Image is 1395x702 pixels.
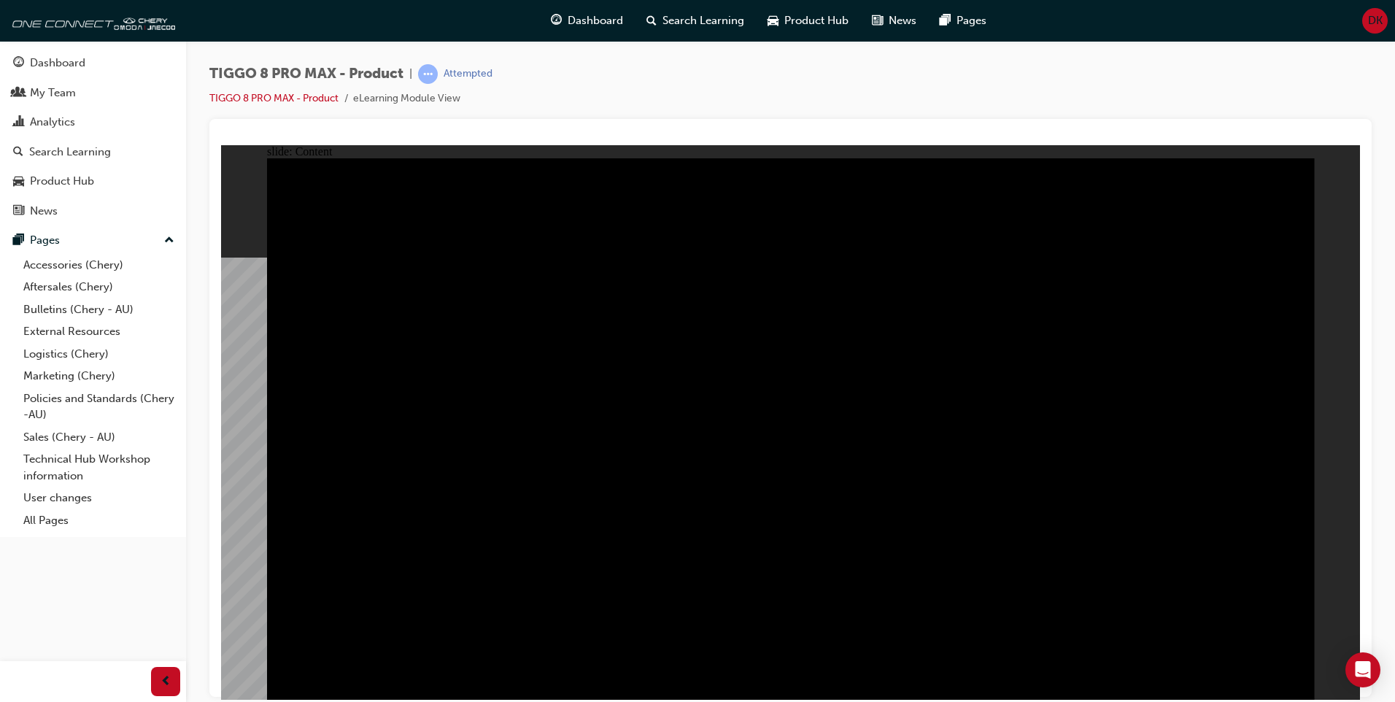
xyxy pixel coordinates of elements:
[13,116,24,129] span: chart-icon
[30,114,75,131] div: Analytics
[6,227,180,254] button: Pages
[6,198,180,225] a: News
[30,55,85,72] div: Dashboard
[940,12,951,30] span: pages-icon
[353,90,460,107] li: eLearning Module View
[18,365,180,387] a: Marketing (Chery)
[161,673,171,691] span: prev-icon
[646,12,657,30] span: search-icon
[13,175,24,188] span: car-icon
[18,487,180,509] a: User changes
[418,64,438,84] span: learningRecordVerb_ATTEMPT-icon
[209,92,339,104] a: TIGGO 8 PRO MAX - Product
[889,12,916,29] span: News
[18,254,180,277] a: Accessories (Chery)
[6,168,180,195] a: Product Hub
[568,12,623,29] span: Dashboard
[18,298,180,321] a: Bulletins (Chery - AU)
[13,87,24,100] span: people-icon
[13,234,24,247] span: pages-icon
[13,57,24,70] span: guage-icon
[662,12,744,29] span: Search Learning
[18,343,180,366] a: Logistics (Chery)
[444,67,492,81] div: Attempted
[6,139,180,166] a: Search Learning
[29,144,111,161] div: Search Learning
[551,12,562,30] span: guage-icon
[539,6,635,36] a: guage-iconDashboard
[209,66,403,82] span: TIGGO 8 PRO MAX - Product
[18,320,180,343] a: External Resources
[635,6,756,36] a: search-iconSearch Learning
[1345,652,1380,687] div: Open Intercom Messenger
[30,173,94,190] div: Product Hub
[7,6,175,35] img: oneconnect
[860,6,928,36] a: news-iconNews
[18,509,180,532] a: All Pages
[6,47,180,227] button: DashboardMy TeamAnalyticsSearch LearningProduct HubNews
[6,50,180,77] a: Dashboard
[164,231,174,250] span: up-icon
[30,85,76,101] div: My Team
[18,426,180,449] a: Sales (Chery - AU)
[756,6,860,36] a: car-iconProduct Hub
[409,66,412,82] span: |
[768,12,778,30] span: car-icon
[1362,8,1388,34] button: DK
[18,448,180,487] a: Technical Hub Workshop information
[13,205,24,218] span: news-icon
[18,387,180,426] a: Policies and Standards (Chery -AU)
[18,276,180,298] a: Aftersales (Chery)
[957,12,986,29] span: Pages
[30,203,58,220] div: News
[30,232,60,249] div: Pages
[6,109,180,136] a: Analytics
[872,12,883,30] span: news-icon
[928,6,998,36] a: pages-iconPages
[784,12,849,29] span: Product Hub
[6,80,180,107] a: My Team
[1368,12,1383,29] span: DK
[13,146,23,159] span: search-icon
